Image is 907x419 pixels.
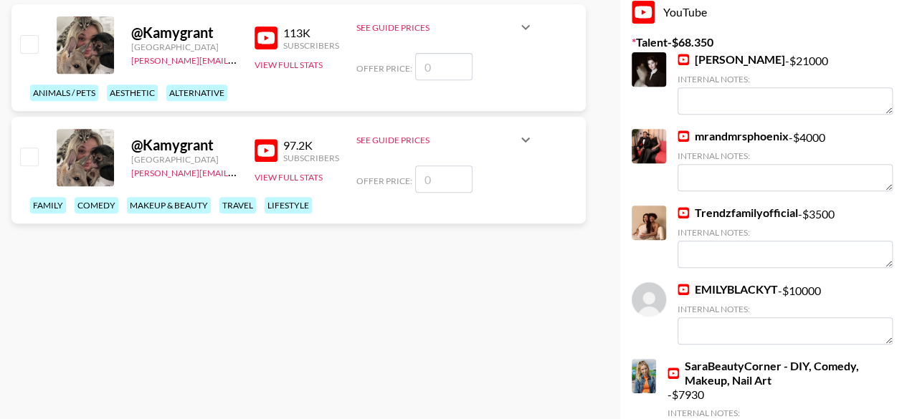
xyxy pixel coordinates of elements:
a: mrandmrsphoenix [678,129,789,143]
div: @ Kamygrant [131,24,237,42]
label: Talent - $ 68.350 [632,35,896,49]
a: EMILYBLACKYT [678,282,778,297]
div: makeup & beauty [127,197,211,213]
img: YouTube [255,27,277,49]
img: YouTube [678,284,689,295]
img: YouTube [678,207,689,218]
div: [GEOGRAPHIC_DATA] [131,42,237,52]
a: [PERSON_NAME] [678,52,785,67]
input: 0 [415,165,473,193]
div: animals / pets [30,85,98,101]
div: Subscribers [283,40,339,51]
div: Internal Notes: [678,304,893,314]
div: @ Kamygrant [131,136,237,154]
a: [PERSON_NAME][EMAIL_ADDRESS][PERSON_NAME][DOMAIN_NAME] [131,52,412,66]
input: 0 [415,53,473,80]
div: alternative [166,85,227,101]
div: [GEOGRAPHIC_DATA] [131,154,237,165]
div: See Guide Prices [356,122,534,157]
div: Internal Notes: [678,227,893,238]
a: SaraBeautyCorner - DIY, Comedy, Makeup, Nail Art [668,359,893,387]
span: Offer Price: [356,175,412,186]
div: lifestyle [265,197,312,213]
div: Internal Notes: [678,74,893,85]
div: Internal Notes: [678,150,893,161]
button: View Full Stats [255,59,323,70]
div: YouTube [632,1,896,24]
img: YouTube [678,54,689,65]
div: Internal Notes: [668,408,893,418]
div: 113K [283,26,339,40]
div: - $ 3500 [678,206,893,268]
div: Subscribers [283,153,339,163]
a: [PERSON_NAME][EMAIL_ADDRESS][DOMAIN_NAME] [131,165,343,178]
div: See Guide Prices [356,22,517,33]
span: Offer Price: [356,63,412,74]
img: YouTube [255,139,277,162]
div: aesthetic [107,85,158,101]
div: - $ 21000 [678,52,893,115]
div: comedy [75,197,118,213]
div: - $ 4000 [678,129,893,191]
div: family [30,197,66,213]
img: YouTube [678,130,689,142]
div: 97.2K [283,138,339,153]
div: travel [219,197,256,213]
div: See Guide Prices [356,10,534,44]
div: See Guide Prices [356,135,517,145]
img: YouTube [668,367,679,379]
img: YouTube [632,1,655,24]
a: Trendzfamilyofficial [678,206,798,220]
button: View Full Stats [255,172,323,183]
div: - $ 10000 [678,282,893,345]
